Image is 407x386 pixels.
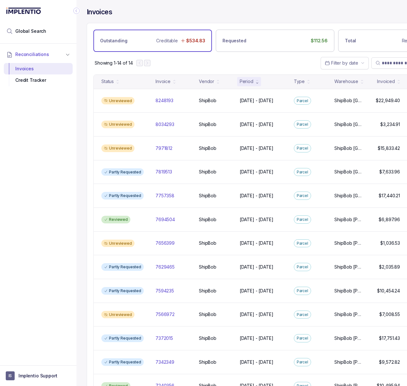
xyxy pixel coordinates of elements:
p: 7372015 [156,335,173,341]
p: Parcel [297,288,308,294]
p: [DATE] - [DATE] [240,240,273,246]
p: ShipBob [199,311,216,318]
div: Invoice [156,78,171,85]
div: Unreviewed [101,121,134,128]
p: Parcel [297,145,308,151]
p: [DATE] - [DATE] [240,359,273,365]
p: Outstanding [100,38,127,44]
p: ShipBob [GEOGRAPHIC_DATA][PERSON_NAME] [334,121,362,128]
p: [DATE] - [DATE] [240,97,273,104]
div: Collapse Icon [73,7,80,15]
p: $3,234.91 [380,121,400,128]
div: Partly Requested [101,334,144,342]
p: $2,035.89 [379,264,400,270]
span: Global Search [15,28,46,34]
p: ShipBob [PERSON_NAME][GEOGRAPHIC_DATA], ShipBob [GEOGRAPHIC_DATA][PERSON_NAME] [334,264,362,270]
p: ShipBob [199,145,216,151]
div: Partly Requested [101,168,144,176]
p: Parcel [297,98,308,104]
p: 7629465 [156,264,175,270]
div: Partly Requested [101,192,144,200]
div: Reviewed [101,216,130,223]
p: ShipBob [GEOGRAPHIC_DATA][PERSON_NAME] [334,97,362,104]
p: ShipBob [199,359,216,365]
p: ShipBob [PERSON_NAME][GEOGRAPHIC_DATA] [334,335,362,341]
p: $1,036.53 [380,240,400,246]
p: $112.56 [311,38,328,44]
p: ShipBob [199,216,216,223]
p: Parcel [297,240,308,247]
button: User initialsImplentio Support [6,371,71,380]
p: 8034293 [156,121,174,128]
p: ShipBob [199,264,216,270]
p: [DATE] - [DATE] [240,335,273,341]
div: Credit Tracker [9,74,68,86]
div: Unreviewed [101,311,134,319]
p: [DATE] - [DATE] [240,169,273,175]
span: User initials [6,371,15,380]
p: Parcel [297,335,308,341]
p: $6,897.96 [379,216,400,223]
p: 7819513 [156,169,172,175]
div: Partly Requested [101,358,144,366]
p: [DATE] - [DATE] [240,121,273,128]
p: ShipBob [PERSON_NAME][GEOGRAPHIC_DATA], ShipBob [GEOGRAPHIC_DATA][PERSON_NAME] [334,216,362,223]
h4: Invoices [87,8,112,17]
p: ShipBob [199,335,216,341]
p: ShipBob [199,240,216,246]
p: Parcel [297,359,308,365]
div: Vendor [199,78,214,85]
p: 7971812 [156,145,172,151]
span: Reconciliations [15,51,49,58]
p: Requested [222,38,246,44]
p: 7757358 [156,193,174,199]
div: Period [240,78,253,85]
p: [DATE] - [DATE] [240,216,273,223]
p: $7,633.96 [379,169,400,175]
p: 7694504 [156,216,175,223]
p: $17,751.43 [379,335,400,341]
p: $534.83 [186,38,205,44]
button: Reconciliations [4,47,73,61]
p: Parcel [297,312,308,318]
p: Parcel [297,264,308,270]
span: Filter by date [331,60,358,66]
p: ShipBob [GEOGRAPHIC_DATA][PERSON_NAME] [334,169,362,175]
div: Warehouse [334,78,358,85]
p: 8248193 [156,97,173,104]
p: ShipBob [199,169,216,175]
p: [DATE] - [DATE] [240,311,273,318]
div: Type [294,78,305,85]
p: Creditable [156,38,178,44]
p: ShipBob [199,193,216,199]
p: $22,949.40 [376,97,400,104]
p: $7,008.55 [379,311,400,318]
p: Parcel [297,169,308,175]
p: $17,440.21 [379,193,400,199]
p: $10,454.24 [377,288,400,294]
p: [DATE] - [DATE] [240,145,273,151]
div: Invoiced [377,78,395,85]
p: [DATE] - [DATE] [240,264,273,270]
p: Parcel [297,193,308,199]
p: ShipBob [199,121,216,128]
p: Implentio Support [18,373,57,379]
p: ShipBob [PERSON_NAME][GEOGRAPHIC_DATA], ShipBob [GEOGRAPHIC_DATA][PERSON_NAME] [334,240,362,246]
div: Partly Requested [101,263,144,271]
p: Showing 1-14 of 14 [95,60,133,66]
div: Unreviewed [101,240,134,247]
button: Date Range Picker [321,57,369,69]
p: [DATE] - [DATE] [240,288,273,294]
p: $9,572.82 [379,359,400,365]
div: Invoices [9,63,68,74]
p: ShipBob [199,97,216,104]
p: ShipBob [GEOGRAPHIC_DATA][PERSON_NAME] [334,145,362,151]
p: Parcel [297,121,308,128]
p: ShipBob [GEOGRAPHIC_DATA][PERSON_NAME] [334,193,362,199]
p: ShipBob [199,288,216,294]
div: Partly Requested [101,287,144,295]
div: Unreviewed [101,144,134,152]
search: Date Range Picker [325,60,358,66]
div: Status [101,78,114,85]
p: ShipBob [PERSON_NAME][GEOGRAPHIC_DATA] [334,288,362,294]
